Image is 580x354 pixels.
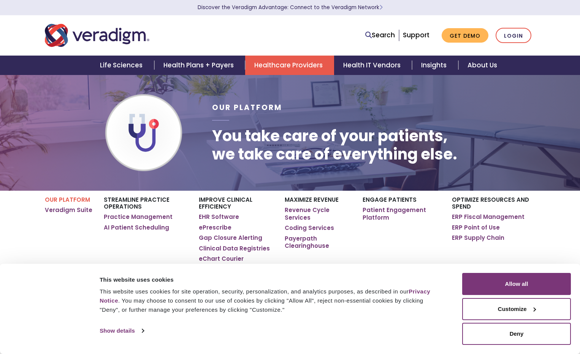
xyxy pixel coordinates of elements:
[403,30,429,40] a: Support
[442,28,488,43] a: Get Demo
[285,235,351,250] a: Payerpath Clearinghouse
[363,206,441,221] a: Patient Engagement Platform
[154,56,245,75] a: Health Plans + Payers
[199,234,262,242] a: Gap Closure Alerting
[198,4,383,11] a: Discover the Veradigm Advantage: Connect to the Veradigm NetworkLearn More
[379,4,383,11] span: Learn More
[104,213,173,221] a: Practice Management
[100,287,445,314] div: This website uses cookies for site operation, security, personalization, and analytics purposes, ...
[212,127,457,163] h1: You take care of your patients, we take care of everything else.
[91,56,154,75] a: Life Sciences
[462,298,571,320] button: Customize
[452,213,525,221] a: ERP Fiscal Management
[45,23,149,48] img: Veradigm logo
[285,224,334,232] a: Coding Services
[199,213,239,221] a: EHR Software
[458,56,506,75] a: About Us
[496,28,531,43] a: Login
[462,323,571,345] button: Deny
[100,275,445,284] div: This website uses cookies
[452,234,504,242] a: ERP Supply Chain
[212,102,282,113] span: Our Platform
[45,206,92,214] a: Veradigm Suite
[199,224,231,231] a: ePrescribe
[452,224,500,231] a: ERP Point of Use
[334,56,412,75] a: Health IT Vendors
[285,206,351,221] a: Revenue Cycle Services
[462,273,571,295] button: Allow all
[199,245,270,252] a: Clinical Data Registries
[365,30,395,40] a: Search
[104,224,169,231] a: AI Patient Scheduling
[245,56,334,75] a: Healthcare Providers
[100,325,144,336] a: Show details
[199,255,244,263] a: eChart Courier
[412,56,458,75] a: Insights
